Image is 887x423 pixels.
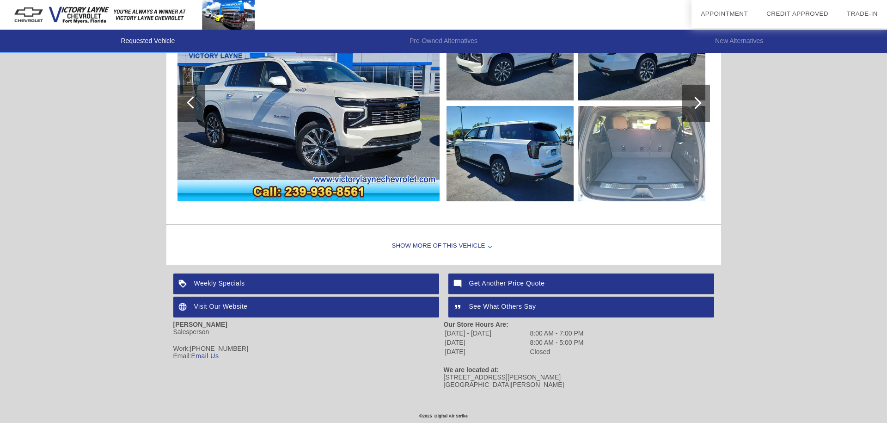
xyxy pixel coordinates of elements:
[445,348,529,356] td: [DATE]
[701,10,748,17] a: Appointment
[191,352,219,360] a: Email Us
[766,10,828,17] a: Credit Approved
[591,30,887,53] li: New Alternatives
[445,338,529,347] td: [DATE]
[444,373,714,388] div: [STREET_ADDRESS][PERSON_NAME] [GEOGRAPHIC_DATA][PERSON_NAME]
[530,338,584,347] td: 8:00 AM - 5:00 PM
[448,297,714,317] a: See What Others Say
[173,321,227,328] strong: [PERSON_NAME]
[296,30,592,53] li: Pre-Owned Alternatives
[847,10,878,17] a: Trade-In
[190,345,248,352] span: [PHONE_NUMBER]
[173,345,444,352] div: Work:
[166,228,721,265] div: Show More of this Vehicle
[448,274,714,294] a: Get Another Price Quote
[448,297,469,317] img: ic_format_quote_white_24dp_2x.png
[444,366,499,373] strong: We are located at:
[173,297,439,317] a: Visit Our Website
[177,5,440,201] img: 1.jpg
[173,328,444,336] div: Salesperson
[173,274,194,294] img: ic_loyalty_white_24dp_2x.png
[530,348,584,356] td: Closed
[447,106,574,201] img: 3.jpg
[444,321,508,328] strong: Our Store Hours Are:
[173,274,439,294] a: Weekly Specials
[173,352,444,360] div: Email:
[578,106,705,201] img: 5.jpg
[445,329,529,337] td: [DATE] - [DATE]
[173,297,194,317] img: ic_language_white_24dp_2x.png
[530,329,584,337] td: 8:00 AM - 7:00 PM
[448,274,469,294] img: ic_mode_comment_white_24dp_2x.png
